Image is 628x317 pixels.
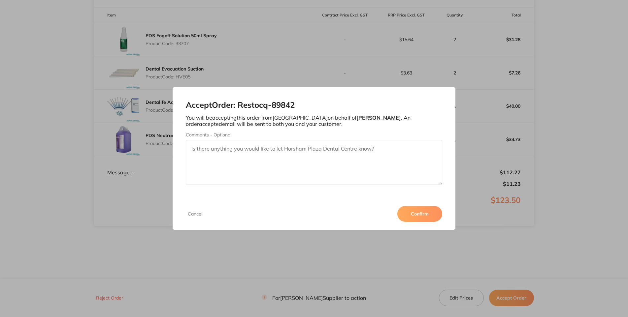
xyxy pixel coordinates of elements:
[356,114,401,121] b: [PERSON_NAME]
[397,206,442,222] button: Confirm
[186,101,442,110] h2: Accept Order: Restocq- 89842
[186,132,442,137] label: Comments - Optional
[186,211,204,217] button: Cancel
[186,115,442,127] p: You will be accepting this order from [GEOGRAPHIC_DATA] on behalf of . An order accepted email wi...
